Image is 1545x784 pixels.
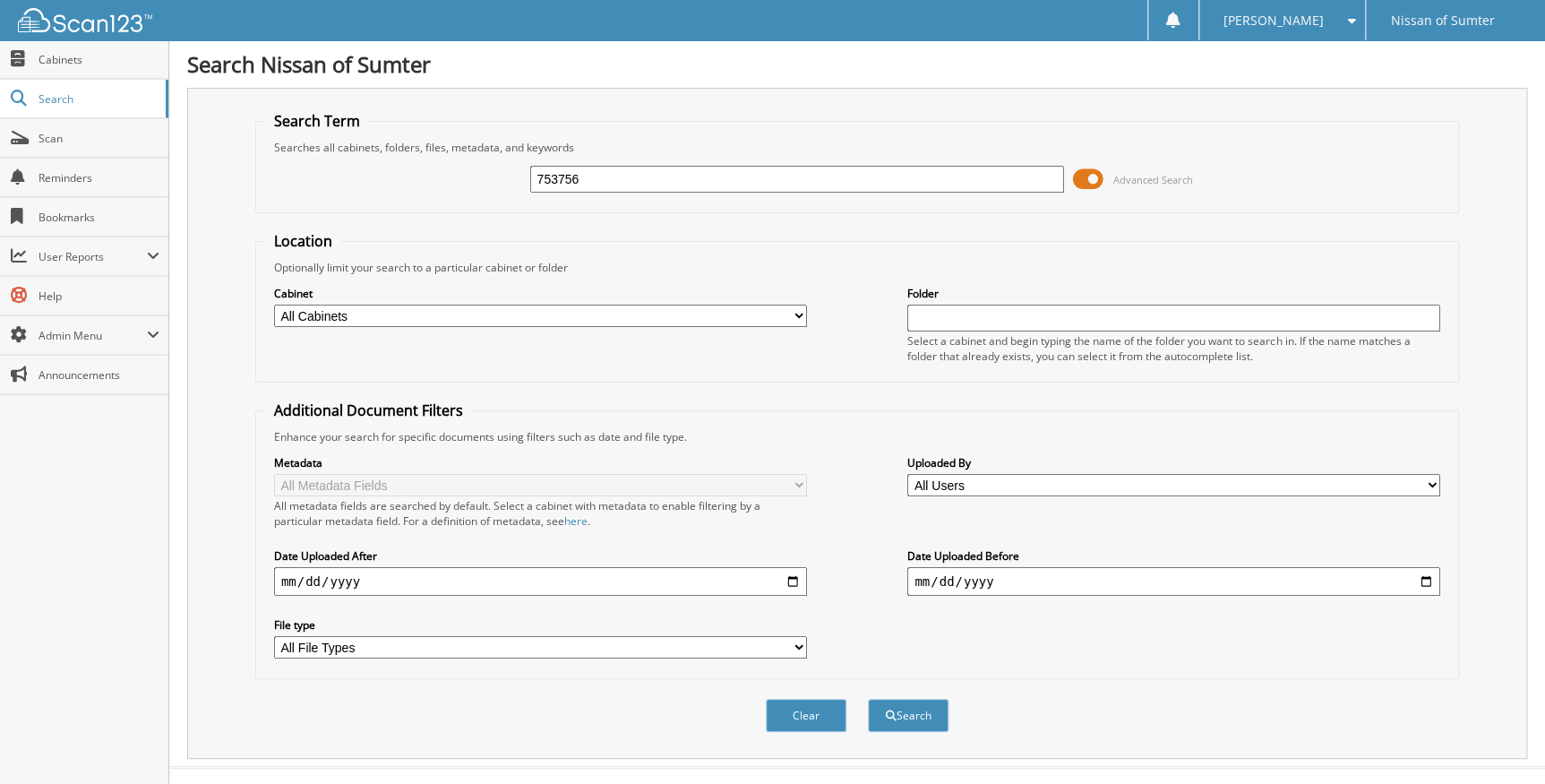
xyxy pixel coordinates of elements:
span: Advanced Search [1113,173,1193,186]
h1: Search Nissan of Sumter [187,49,1527,79]
div: Searches all cabinets, folders, files, metadata, and keywords [265,140,1449,155]
span: Help [39,289,159,304]
label: Date Uploaded Before [907,548,1440,564]
input: end [907,567,1440,596]
button: Clear [766,699,846,732]
div: Optionally limit your search to a particular cabinet or folder [265,260,1449,275]
label: Folder [907,286,1440,301]
div: All metadata fields are searched by default. Select a cabinet with metadata to enable filtering b... [274,498,807,529]
span: [PERSON_NAME] [1223,15,1324,26]
iframe: Chat Widget [1455,698,1545,784]
span: Scan [39,131,159,146]
span: Admin Menu [39,328,147,343]
span: Nissan of Sumter [1390,15,1494,26]
legend: Additional Document Filters [265,401,472,420]
input: start [274,567,807,596]
label: Uploaded By [907,455,1440,470]
span: Announcements [39,367,159,383]
img: scan123-logo-white.svg [18,8,152,32]
span: User Reports [39,249,147,264]
span: Bookmarks [39,210,159,225]
label: Date Uploaded After [274,548,807,564]
span: Search [39,91,157,107]
legend: Location [265,231,341,251]
span: Cabinets [39,52,159,67]
a: here [564,513,588,529]
legend: Search Term [265,111,369,131]
label: Cabinet [274,286,807,301]
label: Metadata [274,455,807,470]
label: File type [274,617,807,633]
div: Enhance your search for specific documents using filters such as date and file type. [265,429,1449,444]
button: Search [868,699,948,732]
div: Select a cabinet and begin typing the name of the folder you want to search in. If the name match... [907,333,1440,364]
span: Reminders [39,170,159,185]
